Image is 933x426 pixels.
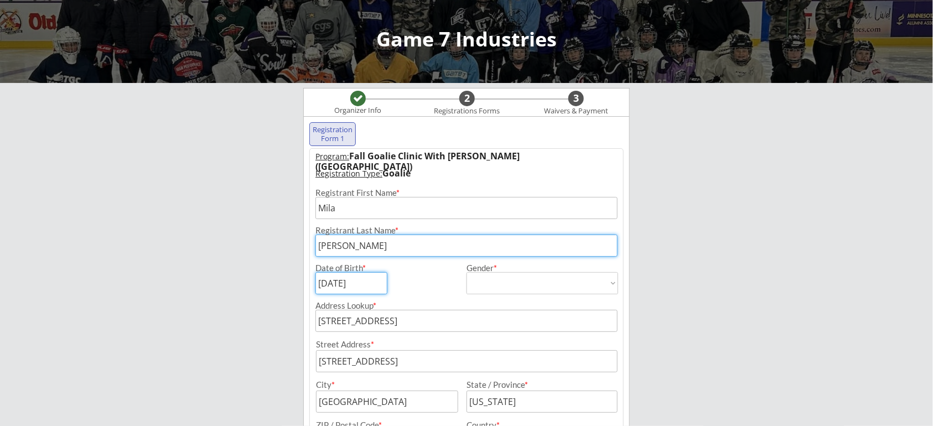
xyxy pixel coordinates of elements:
input: Street, City, Province/State [315,310,618,332]
u: Registration Type: [315,168,382,179]
div: 2 [459,92,475,105]
div: Registration Form 1 [312,126,353,143]
div: State / Province [467,381,604,389]
div: Organizer Info [328,106,388,115]
strong: Goalie [382,167,411,179]
div: Waivers & Payment [538,107,614,116]
div: 3 [568,92,584,105]
strong: Fall Goalie Clinic With [PERSON_NAME] ([GEOGRAPHIC_DATA]) [315,150,522,173]
div: Gender [467,264,618,272]
div: Registrant First Name [315,189,618,197]
div: Registrant Last Name [315,226,618,235]
div: City [316,381,457,389]
div: Game 7 Industries [11,29,922,49]
div: Registrations Forms [429,107,505,116]
div: Date of Birth [315,264,372,272]
div: Address Lookup [315,302,618,310]
div: Street Address [316,340,618,349]
u: Program: [315,151,349,162]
